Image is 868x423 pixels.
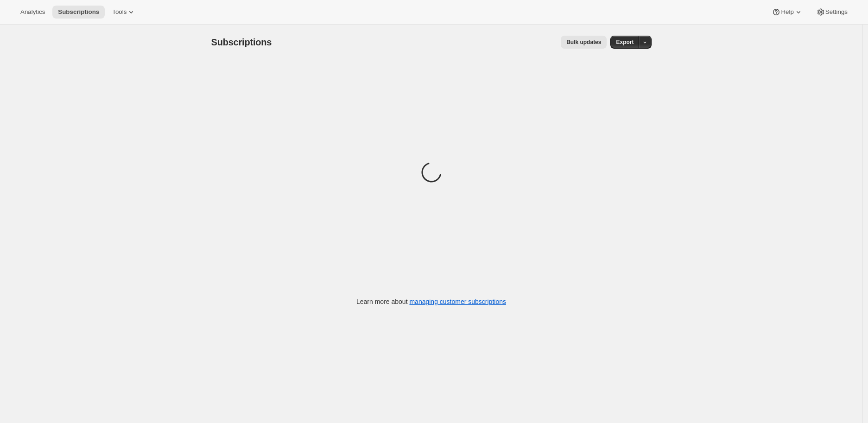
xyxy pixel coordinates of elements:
span: Help [781,8,793,16]
button: Bulk updates [561,36,607,49]
a: managing customer subscriptions [409,298,506,305]
button: Analytics [15,6,51,19]
button: Subscriptions [52,6,105,19]
span: Settings [825,8,848,16]
button: Settings [811,6,853,19]
span: Tools [112,8,127,16]
span: Bulk updates [566,38,601,46]
span: Analytics [20,8,45,16]
span: Subscriptions [211,37,272,47]
span: Subscriptions [58,8,99,16]
button: Tools [107,6,141,19]
button: Help [766,6,808,19]
span: Export [616,38,634,46]
p: Learn more about [356,297,506,306]
button: Export [610,36,639,49]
